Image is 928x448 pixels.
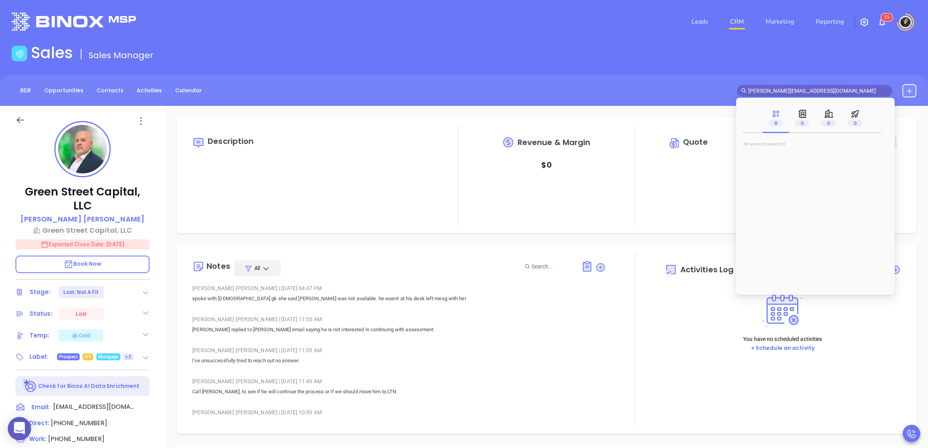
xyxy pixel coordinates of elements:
p: I've unsuccessfully tried to reach out no answer. [192,356,605,365]
span: | [279,409,280,415]
sup: 29 [881,14,893,21]
span: All [254,264,260,272]
p: Green Street Capital, LLC [16,185,149,213]
div: Stage: [30,286,50,298]
a: Reporting [813,14,847,29]
h1: Sales [31,43,73,62]
a: Activities [132,84,167,97]
span: search [741,88,747,93]
div: [PERSON_NAME] [PERSON_NAME] [DATE] 11:49 AM [192,375,605,387]
img: profile-user [58,125,107,173]
p: Check for Binox AI Data Enrichment [38,382,139,390]
input: Search... [532,262,573,271]
a: CRM [727,14,747,29]
img: Activities [762,291,804,328]
div: [PERSON_NAME] [PERSON_NAME] [DATE] 11:55 AM [192,313,605,325]
span: Description [208,136,254,147]
div: Temp: [30,330,50,341]
a: Opportunities [40,84,88,97]
span: 0 [821,120,836,126]
img: user [899,16,912,28]
div: Notes [207,262,230,270]
span: Direct : [29,419,49,427]
span: All search results 0 [744,141,785,147]
div: Label: [30,351,48,363]
div: Cold [71,331,90,340]
span: Mortgage [98,353,119,361]
div: [PERSON_NAME] [PERSON_NAME] [DATE] 04:47 PM [192,282,605,294]
img: Circle dollar [669,137,681,149]
span: 2 [884,15,887,20]
div: Lost: Not A Fit [63,286,99,298]
a: [PERSON_NAME] [PERSON_NAME] [21,214,144,225]
span: 0 [848,120,862,126]
span: Book Now [64,260,102,268]
span: [PHONE_NUMBER] [48,434,104,443]
a: BDR [16,84,36,97]
div: Status: [30,308,52,320]
input: Search… [748,86,888,95]
div: Lost [76,308,87,320]
span: 0 [768,120,783,126]
p: You have no scheduled activities [743,335,822,343]
span: NY [85,353,91,361]
span: Quote [683,137,708,147]
span: +2 [125,353,131,361]
button: + Schedule an activity [749,344,817,353]
img: iconNotification [878,17,887,27]
img: iconSetting [860,17,869,27]
p: $ 0 [541,158,551,172]
span: Work: [29,435,46,443]
a: Leads [688,14,711,29]
p: Expected Close Date: [DATE] [16,239,149,249]
span: 9 [887,15,890,20]
p: [PERSON_NAME] replied to [PERSON_NAME] email saying he is not interested in continuing with asses... [192,325,605,334]
a: Calendar [170,84,207,97]
p: Call [PERSON_NAME], to see if he will continue the process or if we should move him to LTN [192,387,605,396]
span: [EMAIL_ADDRESS][DOMAIN_NAME] [53,402,135,412]
span: Sales Manager [89,49,153,61]
span: | [279,378,280,384]
p: spoke with [DEMOGRAPHIC_DATA] gk she said [PERSON_NAME] was not available. he wasnt at his desk l... [192,294,605,303]
img: Ai-Enrich-DaqCidB-.svg [23,379,37,393]
span: [PHONE_NUMBER] [51,419,107,427]
p: [PERSON_NAME] [PERSON_NAME] [21,214,144,224]
a: Contacts [92,84,128,97]
img: logo [12,12,136,31]
span: Prospect [59,353,78,361]
span: 0 [795,120,810,126]
a: Marketing [763,14,797,29]
span: | [279,316,280,322]
a: Green Street Capital, LLC [16,225,149,235]
div: [PERSON_NAME] [PERSON_NAME] [DATE] 10:59 AM [192,406,605,418]
span: Email: [31,402,50,412]
div: [PERSON_NAME] [PERSON_NAME] [DATE] 11:05 AM [192,344,605,356]
span: | [279,285,280,291]
span: | [279,347,280,353]
span: Activities Log [680,266,733,273]
span: Revenue & Margin [518,138,591,146]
